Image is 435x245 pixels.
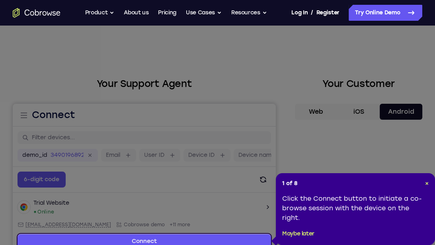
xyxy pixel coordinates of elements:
[425,180,429,187] span: ×
[282,194,429,223] div: Click the Connect button to initiate a co-browse session with the device on the right.
[282,180,298,188] span: 1 of 8
[186,5,222,21] button: Use Cases
[158,5,176,21] a: Pricing
[316,5,339,21] a: Register
[5,118,98,124] div: Email
[311,8,313,18] span: /
[13,8,60,18] a: Go to the home page
[291,5,307,21] a: Log In
[85,5,115,21] button: Product
[111,118,152,124] span: Cobrowse demo
[21,105,41,111] div: Online
[21,107,23,109] div: New devices found.
[349,5,422,21] a: Try Online Demo
[13,118,98,124] span: web@example.com
[5,130,258,145] a: Connect
[282,229,314,239] button: Maybe later
[425,180,429,188] button: Close Tour
[231,5,267,21] button: Resources
[124,5,148,21] a: About us
[157,118,178,124] span: +11 more
[103,118,152,124] div: App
